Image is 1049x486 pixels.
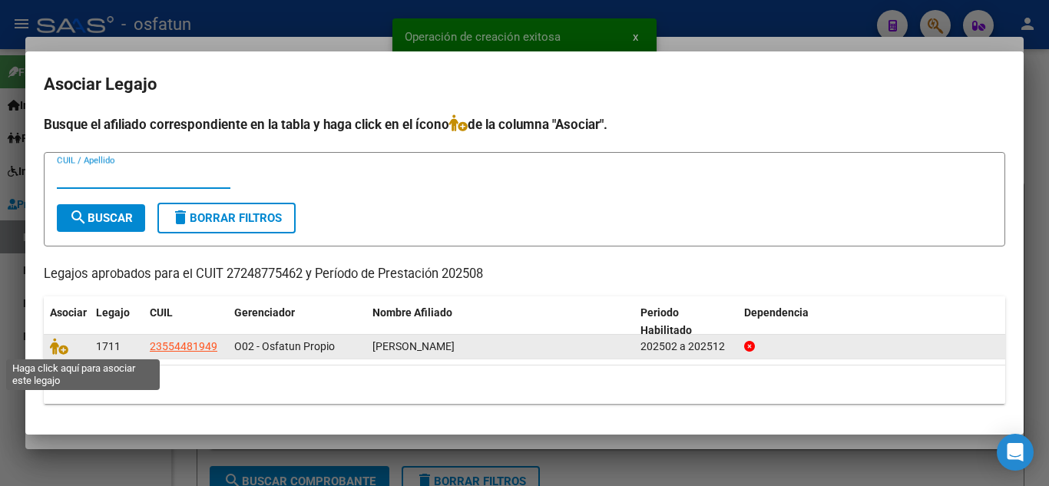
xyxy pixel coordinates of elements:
datatable-header-cell: Nombre Afiliado [366,296,634,347]
div: 202502 a 202512 [640,338,732,355]
span: Periodo Habilitado [640,306,692,336]
datatable-header-cell: CUIL [144,296,228,347]
span: Asociar [50,306,87,319]
span: CUIL [150,306,173,319]
span: Nombre Afiliado [372,306,452,319]
button: Borrar Filtros [157,203,296,233]
datatable-header-cell: Asociar [44,296,90,347]
span: 23554481949 [150,340,217,352]
h2: Asociar Legajo [44,70,1005,99]
p: Legajos aprobados para el CUIT 27248775462 y Período de Prestación 202508 [44,265,1005,284]
div: 1 registros [44,365,1005,404]
span: Borrar Filtros [171,211,282,225]
span: O02 - Osfatun Propio [234,340,335,352]
datatable-header-cell: Dependencia [738,296,1006,347]
datatable-header-cell: Legajo [90,296,144,347]
datatable-header-cell: Gerenciador [228,296,366,347]
div: Open Intercom Messenger [997,434,1034,471]
span: GONZALEZ THIAGO YOEL [372,340,455,352]
mat-icon: search [69,208,88,226]
button: Buscar [57,204,145,232]
span: Buscar [69,211,133,225]
span: Gerenciador [234,306,295,319]
mat-icon: delete [171,208,190,226]
span: 1711 [96,340,121,352]
datatable-header-cell: Periodo Habilitado [634,296,738,347]
span: Legajo [96,306,130,319]
span: Dependencia [744,306,809,319]
h4: Busque el afiliado correspondiente en la tabla y haga click en el ícono de la columna "Asociar". [44,114,1005,134]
